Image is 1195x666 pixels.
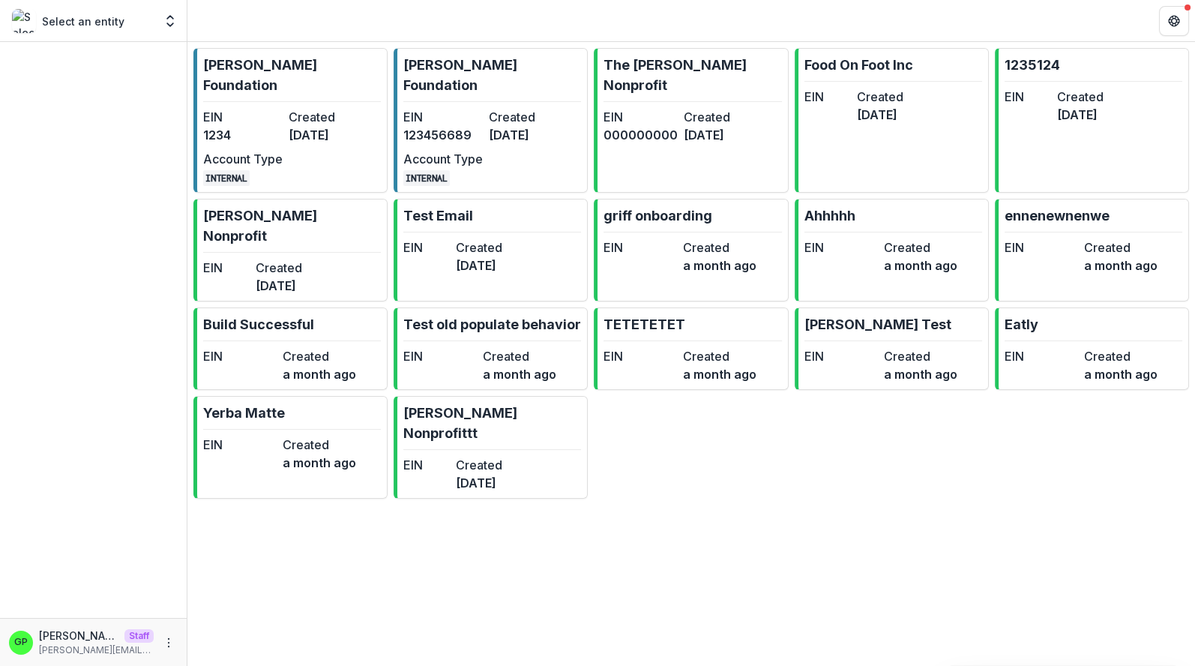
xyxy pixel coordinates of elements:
dt: Created [684,108,758,126]
a: AhhhhhEINCreateda month ago [795,199,989,301]
dt: Created [1057,88,1104,106]
dd: 1234 [203,126,283,144]
a: Test old populate behaviorEINCreateda month ago [394,307,588,390]
a: ennenewnenweEINCreateda month ago [995,199,1189,301]
dd: a month ago [683,365,756,383]
code: INTERNAL [203,170,250,186]
a: Build SuccessfulEINCreateda month ago [193,307,388,390]
p: Food On Foot Inc [804,55,913,75]
p: Test old populate behavior [403,314,581,334]
dt: Created [1084,238,1158,256]
p: TETETETET [603,314,685,334]
dd: a month ago [1084,365,1158,383]
p: [PERSON_NAME][EMAIL_ADDRESS][DOMAIN_NAME] [39,643,154,657]
p: [PERSON_NAME] Nonprofittt [403,403,581,443]
a: The [PERSON_NAME] NonprofitEIN000000000Created[DATE] [594,48,788,193]
dt: EIN [1005,88,1051,106]
dt: EIN [804,238,878,256]
dt: EIN [403,456,450,474]
p: Build Successful [203,314,314,334]
code: INTERNAL [403,170,450,186]
dd: a month ago [283,454,356,472]
p: [PERSON_NAME] Foundation [203,55,381,95]
dd: a month ago [1084,256,1158,274]
img: Select an entity [12,9,36,33]
dt: Created [289,108,368,126]
a: [PERSON_NAME] FoundationEIN123456689Created[DATE]Account TypeINTERNAL [394,48,588,193]
dt: Created [483,347,556,365]
dt: EIN [203,259,250,277]
a: Yerba MatteEINCreateda month ago [193,396,388,499]
dt: EIN [403,347,477,365]
dt: EIN [804,88,851,106]
button: Open entity switcher [160,6,181,36]
dt: Created [683,347,756,365]
p: Yerba Matte [203,403,285,423]
p: The [PERSON_NAME] Nonprofit [603,55,781,95]
p: Test Email [403,205,473,226]
dt: EIN [804,347,878,365]
dt: EIN [203,436,277,454]
p: [PERSON_NAME] [39,628,118,643]
dd: [DATE] [684,126,758,144]
dd: [DATE] [456,256,502,274]
dt: EIN [203,108,283,126]
p: Eatly [1005,314,1038,334]
p: [PERSON_NAME] Test [804,314,951,334]
a: Test EmailEINCreated[DATE] [394,199,588,301]
dd: 000000000 [603,126,678,144]
p: griff onboarding [603,205,712,226]
p: Staff [124,629,154,643]
dd: a month ago [483,365,556,383]
dd: [DATE] [489,126,568,144]
dt: Created [1084,347,1158,365]
dd: a month ago [884,256,957,274]
dt: Created [683,238,756,256]
dd: 123456689 [403,126,483,144]
p: [PERSON_NAME] Nonprofit [203,205,381,246]
a: [PERSON_NAME] TestEINCreateda month ago [795,307,989,390]
button: Get Help [1159,6,1189,36]
dt: Created [884,238,957,256]
div: Griffin Perry [14,637,28,647]
p: Ahhhhh [804,205,855,226]
dt: EIN [603,238,677,256]
button: More [160,634,178,652]
dd: [DATE] [1057,106,1104,124]
a: [PERSON_NAME] NonprofitEINCreated[DATE] [193,199,388,301]
dt: Created [256,259,302,277]
dt: Account Type [203,150,283,168]
dt: Created [283,347,356,365]
a: griff onboardingEINCreateda month ago [594,199,788,301]
dt: Created [884,347,957,365]
dd: [DATE] [289,126,368,144]
dt: EIN [603,108,678,126]
dt: Created [489,108,568,126]
dt: Created [857,88,903,106]
dt: Created [456,238,502,256]
a: [PERSON_NAME] FoundationEIN1234Created[DATE]Account TypeINTERNAL [193,48,388,193]
dt: EIN [203,347,277,365]
a: TETETETETEINCreateda month ago [594,307,788,390]
p: ennenewnenwe [1005,205,1110,226]
a: Food On Foot IncEINCreated[DATE] [795,48,989,193]
dt: EIN [1005,238,1078,256]
dt: EIN [1005,347,1078,365]
dd: a month ago [884,365,957,383]
p: 1235124 [1005,55,1060,75]
dt: EIN [403,238,450,256]
dd: [DATE] [256,277,302,295]
dt: Account Type [403,150,483,168]
dd: [DATE] [857,106,903,124]
p: [PERSON_NAME] Foundation [403,55,581,95]
p: Select an entity [42,13,124,29]
dt: EIN [603,347,677,365]
dd: [DATE] [456,474,502,492]
a: 1235124EINCreated[DATE] [995,48,1189,193]
dt: Created [456,456,502,474]
a: [PERSON_NAME] NonprofitttEINCreated[DATE] [394,396,588,499]
dd: a month ago [283,365,356,383]
dd: a month ago [683,256,756,274]
a: EatlyEINCreateda month ago [995,307,1189,390]
dt: Created [283,436,356,454]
